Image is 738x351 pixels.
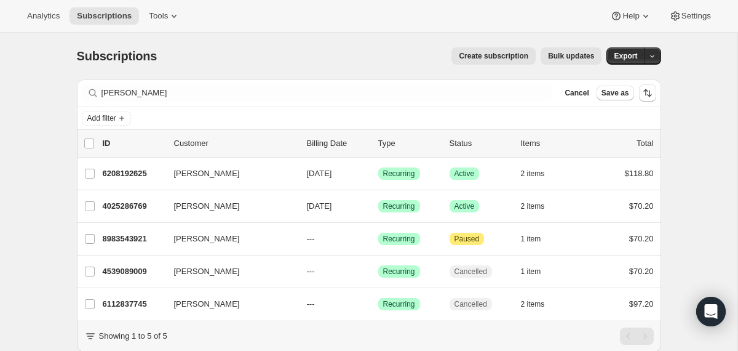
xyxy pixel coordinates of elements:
button: Subscriptions [69,7,139,25]
nav: Pagination [620,328,654,345]
div: 4539089009[PERSON_NAME]---SuccessRecurringCancelled1 item$70.20 [103,263,654,280]
span: Add filter [87,113,116,123]
span: Cancelled [454,299,487,309]
span: Recurring [383,299,415,309]
span: Bulk updates [548,51,594,61]
div: 6208192625[PERSON_NAME][DATE]SuccessRecurringSuccessActive2 items$118.80 [103,165,654,182]
span: Recurring [383,169,415,179]
span: $70.20 [629,234,654,243]
p: Showing 1 to 5 of 5 [99,330,167,342]
span: Subscriptions [77,11,132,21]
p: 4025286769 [103,200,164,212]
button: Save as [597,86,634,100]
span: $97.20 [629,299,654,309]
button: Tools [141,7,188,25]
span: $118.80 [625,169,654,178]
button: [PERSON_NAME] [167,262,290,281]
span: Help [622,11,639,21]
button: Sort the results [639,84,656,102]
button: Analytics [20,7,67,25]
p: 6208192625 [103,167,164,180]
span: Save as [601,88,629,98]
span: Cancel [565,88,589,98]
span: [DATE] [307,169,332,178]
span: [PERSON_NAME] [174,298,240,310]
button: 2 items [521,296,558,313]
span: Active [454,169,475,179]
div: IDCustomerBilling DateTypeStatusItemsTotal [103,137,654,150]
span: [DATE] [307,201,332,211]
div: 6112837745[PERSON_NAME]---SuccessRecurringCancelled2 items$97.20 [103,296,654,313]
div: Items [521,137,582,150]
span: 2 items [521,169,545,179]
span: Subscriptions [77,49,157,63]
button: Create subscription [451,47,536,65]
span: [PERSON_NAME] [174,233,240,245]
span: Paused [454,234,480,244]
span: Recurring [383,267,415,276]
span: $70.20 [629,201,654,211]
p: ID [103,137,164,150]
button: Cancel [560,86,593,100]
span: Recurring [383,234,415,244]
div: 4025286769[PERSON_NAME][DATE]SuccessRecurringSuccessActive2 items$70.20 [103,198,654,215]
span: 1 item [521,267,541,276]
span: Cancelled [454,267,487,276]
p: Billing Date [307,137,368,150]
span: --- [307,299,315,309]
button: Help [603,7,659,25]
span: [PERSON_NAME] [174,200,240,212]
span: $70.20 [629,267,654,276]
div: 8983543921[PERSON_NAME]---SuccessRecurringAttentionPaused1 item$70.20 [103,230,654,248]
span: [PERSON_NAME] [174,167,240,180]
span: Analytics [27,11,60,21]
div: Open Intercom Messenger [696,297,726,326]
div: Type [378,137,440,150]
p: Customer [174,137,297,150]
p: 6112837745 [103,298,164,310]
button: [PERSON_NAME] [167,229,290,249]
span: 1 item [521,234,541,244]
span: --- [307,234,315,243]
p: Status [450,137,511,150]
button: Settings [662,7,718,25]
button: 1 item [521,230,555,248]
input: Filter subscribers [101,84,553,102]
button: Add filter [82,111,131,126]
button: Export [606,47,645,65]
span: Recurring [383,201,415,211]
span: 2 items [521,299,545,309]
p: 8983543921 [103,233,164,245]
span: Export [614,51,637,61]
button: [PERSON_NAME] [167,196,290,216]
button: 2 items [521,198,558,215]
span: Settings [681,11,711,21]
p: Total [637,137,653,150]
p: 4539089009 [103,265,164,278]
span: Tools [149,11,168,21]
span: [PERSON_NAME] [174,265,240,278]
button: [PERSON_NAME] [167,164,290,184]
button: Bulk updates [541,47,601,65]
span: 2 items [521,201,545,211]
span: Create subscription [459,51,528,61]
span: --- [307,267,315,276]
button: [PERSON_NAME] [167,294,290,314]
span: Active [454,201,475,211]
button: 1 item [521,263,555,280]
button: 2 items [521,165,558,182]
